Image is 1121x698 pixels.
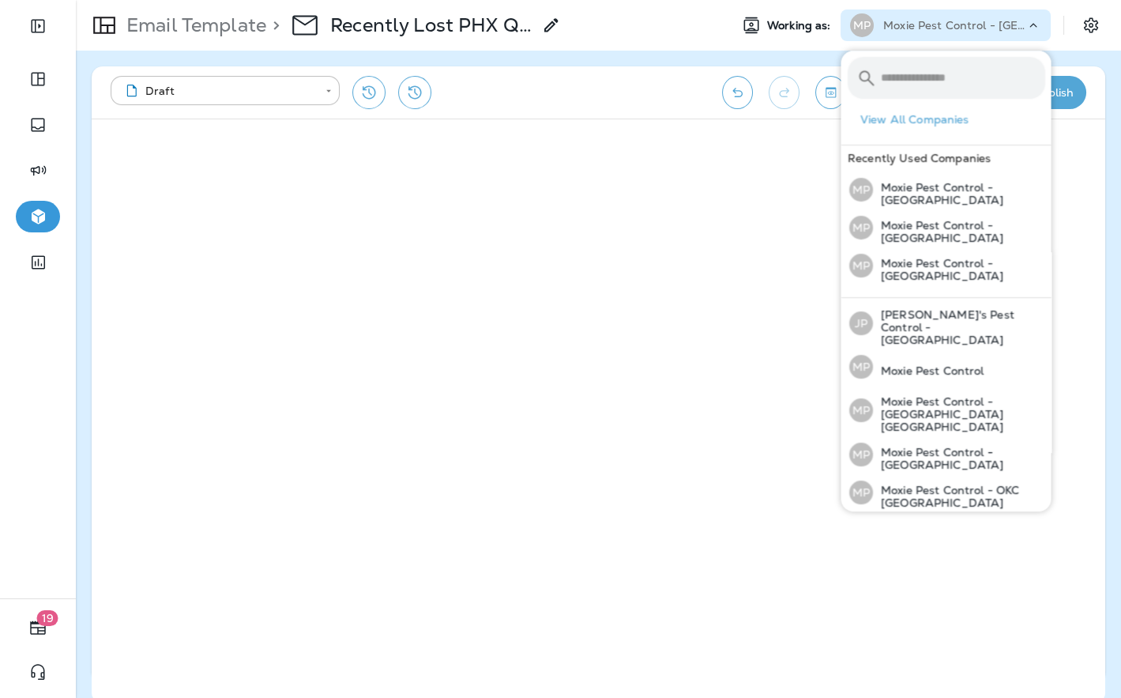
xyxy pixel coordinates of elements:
p: Moxie Pest Control [872,364,984,377]
button: View All Companies [853,108,1051,132]
p: > [266,13,280,37]
span: Working as: [767,19,834,32]
p: Moxie Pest Control - [GEOGRAPHIC_DATA] [872,446,1044,471]
p: Moxie Pest Control - [GEOGRAPHIC_DATA] [883,19,1025,32]
div: MP [848,443,872,466]
button: MPMoxie Pest Control - [GEOGRAPHIC_DATA] [841,436,1051,474]
div: MP [848,481,872,504]
button: MPMoxie Pest Control - OKC [GEOGRAPHIC_DATA] [841,474,1051,511]
button: MPMoxie Pest Control - [GEOGRAPHIC_DATA] [GEOGRAPHIC_DATA] [841,385,1051,436]
button: MPMoxie Pest Control [841,349,1051,385]
div: MP [848,216,872,240]
p: Recently Lost PHX Q4 2025 [330,13,532,37]
div: JP [848,311,872,335]
button: JP[PERSON_NAME]'s Pest Control - [GEOGRAPHIC_DATA] [841,298,1051,349]
button: Restore from previous version [352,76,386,109]
div: Draft [122,83,314,99]
button: Toggle preview [815,76,846,109]
p: Moxie Pest Control - [GEOGRAPHIC_DATA] [GEOGRAPHIC_DATA] [872,395,1044,433]
p: Moxie Pest Control - [GEOGRAPHIC_DATA] [872,257,1044,282]
p: Moxie Pest Control - [GEOGRAPHIC_DATA] [872,181,1044,206]
button: MPMoxie Pest Control - [GEOGRAPHIC_DATA] [841,209,1051,247]
button: MPMoxie Pest Control - [GEOGRAPHIC_DATA] [841,171,1051,209]
div: MP [848,355,872,379]
button: MPMoxie Pest Control - [GEOGRAPHIC_DATA] [841,247,1051,285]
p: Email Template [120,13,266,37]
div: MP [850,13,874,37]
span: 19 [37,610,58,626]
p: [PERSON_NAME]'s Pest Control - [GEOGRAPHIC_DATA] [872,308,1044,346]
button: View Changelog [398,76,431,109]
p: Moxie Pest Control - [GEOGRAPHIC_DATA] [872,219,1044,244]
div: MP [848,254,872,277]
button: Expand Sidebar [16,10,60,42]
button: 19 [16,612,60,643]
button: Undo [722,76,753,109]
div: Recently Used Companies [841,145,1051,171]
div: MP [848,178,872,202]
button: Settings [1077,11,1105,40]
p: Moxie Pest Control - OKC [GEOGRAPHIC_DATA] [872,484,1044,509]
div: MP [848,398,872,422]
